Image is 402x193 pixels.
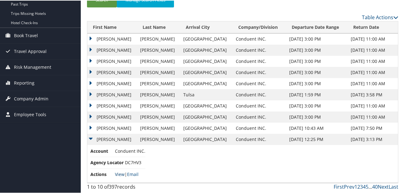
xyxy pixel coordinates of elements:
[348,44,398,55] td: [DATE] 11:00 AM
[233,111,286,122] td: Conduent INC.
[137,111,180,122] td: [PERSON_NAME]
[233,133,286,144] td: Conduent INC.
[348,33,398,44] td: [DATE] 11:00 AM
[348,55,398,66] td: [DATE] 11:00 AM
[348,133,398,144] td: [DATE] 3:13 PM
[14,43,47,59] span: Travel Approval
[286,133,348,144] td: [DATE] 12:25 PM
[372,183,378,190] a: 40
[362,13,398,20] a: Table Actions
[180,89,233,100] td: Tulsa
[115,171,139,177] span: |
[137,55,180,66] td: [PERSON_NAME]
[14,27,38,43] span: Book Travel
[115,171,125,177] a: View
[14,59,51,74] span: Risk Management
[180,77,233,89] td: [GEOGRAPHIC_DATA]
[286,33,348,44] td: [DATE] 3:00 PM
[127,171,139,177] a: Email
[90,170,114,177] span: Actions
[366,183,368,190] a: 5
[14,75,34,90] span: Reporting
[90,159,124,165] span: Agency Locator
[180,44,233,55] td: [GEOGRAPHIC_DATA]
[125,159,141,165] span: DC7HV3
[348,21,398,33] th: Return Date: activate to sort column ascending
[87,182,158,193] div: 1 to 10 of records
[137,100,180,111] td: [PERSON_NAME]
[348,89,398,100] td: [DATE] 3:58 PM
[137,44,180,55] td: [PERSON_NAME]
[286,100,348,111] td: [DATE] 3:00 PM
[233,122,286,133] td: Conduent INC.
[357,183,360,190] a: 2
[137,77,180,89] td: [PERSON_NAME]
[137,133,180,144] td: [PERSON_NAME]
[180,55,233,66] td: [GEOGRAPHIC_DATA]
[233,77,286,89] td: Conduent INC.
[115,147,145,153] span: Conduent INC.
[180,100,233,111] td: [GEOGRAPHIC_DATA]
[363,183,366,190] a: 4
[286,21,348,33] th: Departure Date Range: activate to sort column ascending
[180,122,233,133] td: [GEOGRAPHIC_DATA]
[233,100,286,111] td: Conduent INC.
[87,89,137,100] td: [PERSON_NAME]
[286,122,348,133] td: [DATE] 10:43 AM
[286,77,348,89] td: [DATE] 3:00 PM
[334,183,344,190] a: First
[137,89,180,100] td: [PERSON_NAME]
[87,33,137,44] td: [PERSON_NAME]
[354,183,357,190] a: 1
[87,133,137,144] td: [PERSON_NAME]
[348,111,398,122] td: [DATE] 11:00 AM
[233,66,286,77] td: Conduent INC.
[87,111,137,122] td: [PERSON_NAME]
[344,183,354,190] a: Prev
[286,66,348,77] td: [DATE] 3:00 PM
[233,44,286,55] td: Conduent INC.
[180,33,233,44] td: [GEOGRAPHIC_DATA]
[14,90,48,106] span: Company Admin
[348,122,398,133] td: [DATE] 7:50 PM
[87,55,137,66] td: [PERSON_NAME]
[137,66,180,77] td: [PERSON_NAME]
[137,21,180,33] th: Last Name: activate to sort column ascending
[233,33,286,44] td: Conduent INC.
[286,89,348,100] td: [DATE] 1:59 PM
[286,55,348,66] td: [DATE] 3:00 PM
[286,44,348,55] td: [DATE] 3:00 PM
[348,100,398,111] td: [DATE] 11:00 AM
[348,77,398,89] td: [DATE] 11:00 AM
[233,55,286,66] td: Conduent INC.
[233,89,286,100] td: Conduent INC.
[378,183,389,190] a: Next
[109,183,117,190] span: 397
[14,106,46,122] span: Employee Tools
[180,111,233,122] td: [GEOGRAPHIC_DATA]
[87,100,137,111] td: [PERSON_NAME]
[233,21,286,33] th: Company/Division
[360,183,363,190] a: 3
[87,66,137,77] td: [PERSON_NAME]
[368,183,372,190] span: …
[348,66,398,77] td: [DATE] 11:00 AM
[87,77,137,89] td: [PERSON_NAME]
[389,183,398,190] a: Last
[137,33,180,44] td: [PERSON_NAME]
[180,21,233,33] th: Arrival City: activate to sort column ascending
[180,133,233,144] td: [GEOGRAPHIC_DATA]
[87,21,137,33] th: First Name: activate to sort column ascending
[180,66,233,77] td: [GEOGRAPHIC_DATA]
[87,122,137,133] td: [PERSON_NAME]
[286,111,348,122] td: [DATE] 3:00 PM
[137,122,180,133] td: [PERSON_NAME]
[87,44,137,55] td: [PERSON_NAME]
[90,147,114,154] span: Account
